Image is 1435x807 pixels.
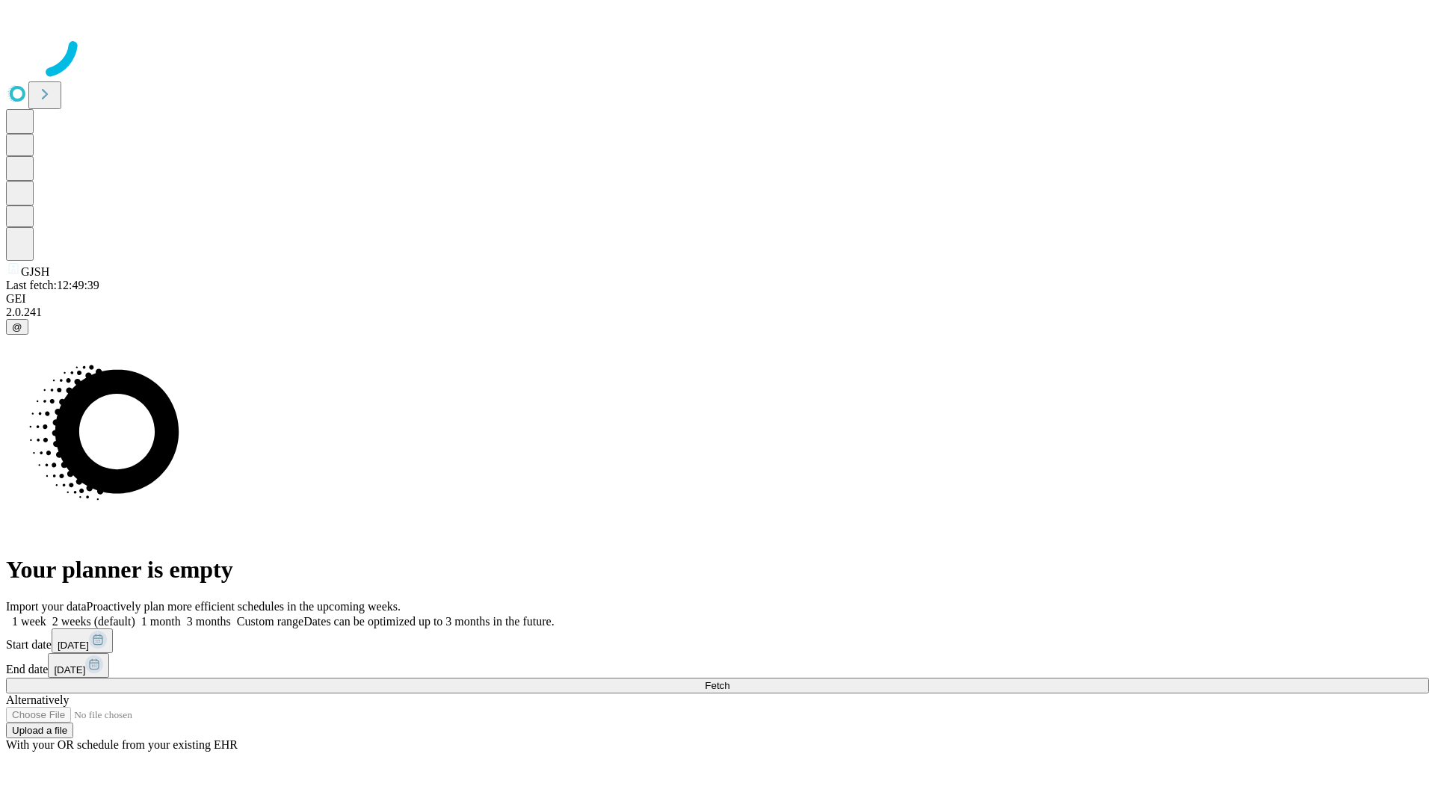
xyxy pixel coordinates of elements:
[52,615,135,628] span: 2 weeks (default)
[6,723,73,738] button: Upload a file
[21,265,49,278] span: GJSH
[6,738,238,751] span: With your OR schedule from your existing EHR
[58,640,89,651] span: [DATE]
[6,279,99,291] span: Last fetch: 12:49:39
[54,664,85,675] span: [DATE]
[6,556,1429,584] h1: Your planner is empty
[48,653,109,678] button: [DATE]
[187,615,231,628] span: 3 months
[141,615,181,628] span: 1 month
[6,292,1429,306] div: GEI
[303,615,554,628] span: Dates can be optimized up to 3 months in the future.
[6,678,1429,693] button: Fetch
[6,306,1429,319] div: 2.0.241
[6,693,69,706] span: Alternatively
[52,628,113,653] button: [DATE]
[6,628,1429,653] div: Start date
[6,653,1429,678] div: End date
[705,680,729,691] span: Fetch
[6,319,28,335] button: @
[87,600,401,613] span: Proactively plan more efficient schedules in the upcoming weeks.
[12,321,22,333] span: @
[12,615,46,628] span: 1 week
[6,600,87,613] span: Import your data
[237,615,303,628] span: Custom range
